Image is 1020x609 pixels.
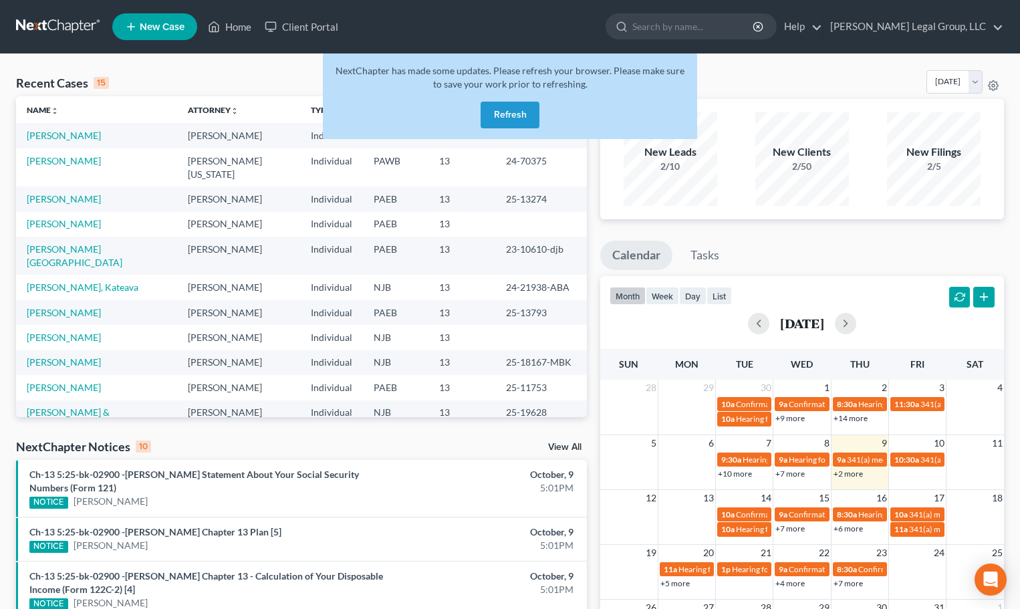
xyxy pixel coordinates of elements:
[300,325,363,350] td: Individual
[336,65,684,90] span: NextChapter has made some updates. Please refresh your browser. Please make sure to save your wor...
[779,399,787,409] span: 9a
[837,509,857,519] span: 8:30a
[428,300,495,325] td: 13
[932,435,946,451] span: 10
[16,75,109,91] div: Recent Cases
[177,148,300,187] td: [PERSON_NAME][US_STATE]
[231,107,239,115] i: unfold_more
[300,237,363,275] td: Individual
[27,105,59,115] a: Nameunfold_more
[755,144,849,160] div: New Clients
[743,455,847,465] span: Hearing for [PERSON_NAME]
[428,187,495,211] td: 13
[495,300,587,325] td: 25-13793
[702,545,715,561] span: 20
[718,469,752,479] a: +10 more
[996,380,1004,396] span: 4
[51,107,59,115] i: unfold_more
[363,375,428,400] td: PAEB
[777,15,822,39] a: Help
[759,380,773,396] span: 30
[177,237,300,275] td: [PERSON_NAME]
[495,375,587,400] td: 25-11753
[600,241,672,270] a: Calendar
[300,375,363,400] td: Individual
[74,539,148,552] a: [PERSON_NAME]
[177,212,300,237] td: [PERSON_NAME]
[646,287,679,305] button: week
[837,455,846,465] span: 9a
[177,400,300,439] td: [PERSON_NAME]
[875,545,888,561] span: 23
[27,130,101,141] a: [PERSON_NAME]
[721,455,741,465] span: 9:30a
[823,435,831,451] span: 8
[300,300,363,325] td: Individual
[779,564,787,574] span: 9a
[736,358,753,370] span: Tue
[775,413,805,423] a: +9 more
[495,350,587,375] td: 25-18167-MBK
[258,15,345,39] a: Client Portal
[858,564,1010,574] span: Confirmation hearing for [PERSON_NAME]
[495,148,587,187] td: 24-70375
[632,14,755,39] input: Search by name...
[789,509,940,519] span: Confirmation hearing for [PERSON_NAME]
[858,399,963,409] span: Hearing for [PERSON_NAME]
[823,380,831,396] span: 1
[401,583,573,596] div: 5:01PM
[775,523,805,533] a: +7 more
[775,469,805,479] a: +7 more
[789,399,940,409] span: Confirmation hearing for [PERSON_NAME]
[29,541,68,553] div: NOTICE
[736,414,840,424] span: Hearing for [PERSON_NAME]
[679,287,707,305] button: day
[27,307,101,318] a: [PERSON_NAME]
[428,400,495,439] td: 13
[363,237,428,275] td: PAEB
[650,435,658,451] span: 5
[660,578,690,588] a: +5 more
[363,300,428,325] td: PAEB
[721,399,735,409] span: 10a
[887,144,981,160] div: New Filings
[29,497,68,509] div: NOTICE
[27,382,101,393] a: [PERSON_NAME]
[789,455,893,465] span: Hearing for [PERSON_NAME]
[837,564,857,574] span: 8:30a
[721,509,735,519] span: 10a
[300,212,363,237] td: Individual
[837,399,857,409] span: 8:30a
[887,160,981,173] div: 2/5
[619,358,638,370] span: Sun
[834,578,863,588] a: +7 more
[495,400,587,439] td: 25-19628
[177,350,300,375] td: [PERSON_NAME]
[678,564,783,574] span: Hearing for [PERSON_NAME]
[775,578,805,588] a: +4 more
[938,380,946,396] span: 3
[817,545,831,561] span: 22
[759,545,773,561] span: 21
[188,105,239,115] a: Attorneyunfold_more
[721,524,735,534] span: 10a
[721,564,731,574] span: 1p
[779,455,787,465] span: 9a
[428,148,495,187] td: 13
[363,187,428,211] td: PAEB
[967,358,983,370] span: Sat
[732,564,907,574] span: Hearing for [PERSON_NAME] & [PERSON_NAME]
[894,399,919,409] span: 11:30a
[495,237,587,275] td: 23-10610-djb
[736,524,840,534] span: Hearing for [PERSON_NAME]
[27,332,101,343] a: [PERSON_NAME]
[834,523,863,533] a: +6 more
[29,570,383,595] a: Ch-13 5:25-bk-02900 -[PERSON_NAME] Chapter 13 - Calculation of Your Disposable Income (Form 122C-...
[177,325,300,350] td: [PERSON_NAME]
[707,435,715,451] span: 6
[363,212,428,237] td: PAEB
[27,281,138,293] a: [PERSON_NAME], Kateava
[177,300,300,325] td: [PERSON_NAME]
[675,358,698,370] span: Mon
[791,358,813,370] span: Wed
